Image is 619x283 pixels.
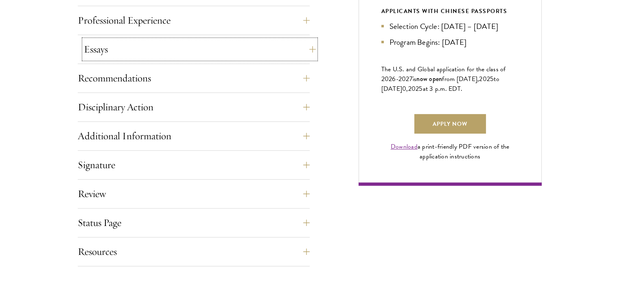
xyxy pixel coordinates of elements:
[84,39,316,59] button: Essays
[381,36,519,48] li: Program Begins: [DATE]
[406,84,408,94] span: ,
[381,142,519,161] div: a print-friendly PDF version of the application instructions
[409,74,413,84] span: 7
[381,64,506,84] span: The U.S. and Global application for the class of 202
[381,20,519,32] li: Selection Cycle: [DATE] – [DATE]
[416,74,442,83] span: now open
[78,11,310,30] button: Professional Experience
[78,184,310,204] button: Review
[396,74,409,84] span: -202
[419,84,422,94] span: 5
[479,74,490,84] span: 202
[78,68,310,88] button: Recommendations
[490,74,494,84] span: 5
[381,6,519,16] div: APPLICANTS WITH CHINESE PASSPORTS
[391,142,418,151] a: Download
[408,84,419,94] span: 202
[78,97,310,117] button: Disciplinary Action
[392,74,396,84] span: 6
[78,242,310,261] button: Resources
[414,114,486,134] a: Apply Now
[381,74,499,94] span: to [DATE]
[442,74,479,84] span: from [DATE],
[78,126,310,146] button: Additional Information
[413,74,417,84] span: is
[423,84,463,94] span: at 3 p.m. EDT.
[78,155,310,175] button: Signature
[402,84,406,94] span: 0
[78,213,310,233] button: Status Page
